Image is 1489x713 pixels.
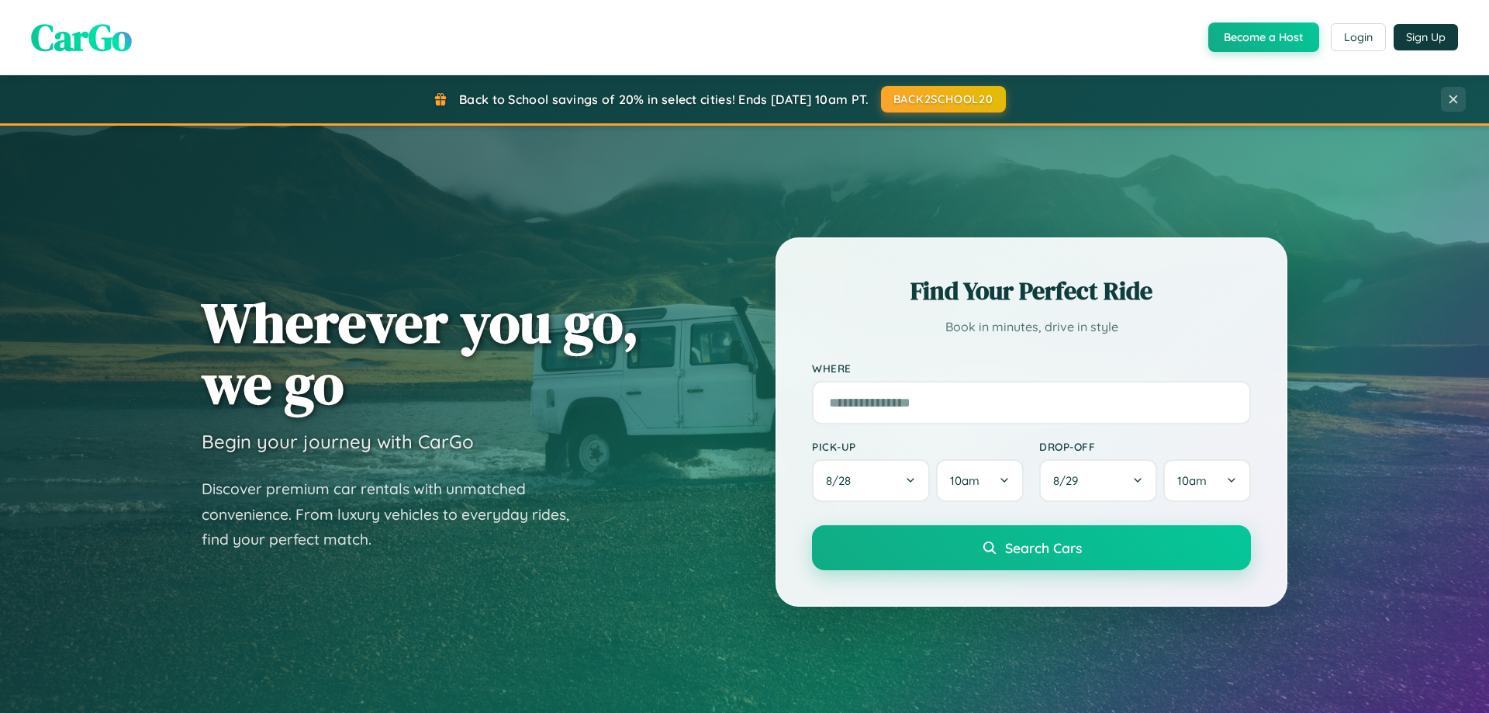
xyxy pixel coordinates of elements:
button: 10am [1163,459,1251,502]
label: Pick-up [812,440,1024,453]
span: Search Cars [1005,539,1082,556]
span: 8 / 29 [1053,473,1086,488]
button: Search Cars [812,525,1251,570]
span: 10am [950,473,979,488]
label: Where [812,362,1251,375]
label: Drop-off [1039,440,1251,453]
h1: Wherever you go, we go [202,292,639,414]
button: Login [1331,23,1386,51]
button: 8/28 [812,459,930,502]
span: CarGo [31,12,132,63]
button: 8/29 [1039,459,1157,502]
button: Sign Up [1394,24,1458,50]
span: 10am [1177,473,1207,488]
p: Discover premium car rentals with unmatched convenience. From luxury vehicles to everyday rides, ... [202,476,589,552]
span: Back to School savings of 20% in select cities! Ends [DATE] 10am PT. [459,92,869,107]
button: 10am [936,459,1024,502]
h2: Find Your Perfect Ride [812,274,1251,308]
span: 8 / 28 [826,473,859,488]
button: Become a Host [1208,22,1319,52]
button: BACK2SCHOOL20 [881,86,1006,112]
h3: Begin your journey with CarGo [202,430,474,453]
p: Book in minutes, drive in style [812,316,1251,338]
